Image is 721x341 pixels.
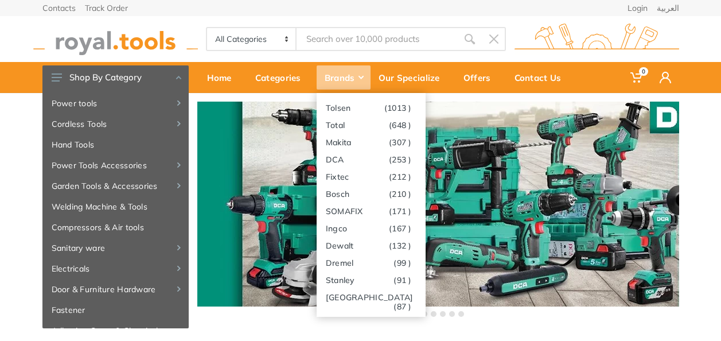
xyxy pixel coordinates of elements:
a: Cordless Tools [42,114,189,134]
a: Categories [247,62,317,93]
span: (91 ) [393,276,411,285]
a: Sanitary ware [42,238,189,258]
img: royal.tools Logo [515,24,679,55]
a: Contacts [42,4,76,12]
a: Compressors & Air tools [42,217,189,238]
span: 0 [639,67,648,76]
span: (307 ) [389,138,412,147]
a: Ingco(167 ) [317,219,426,237]
a: Tolsen(1013 ) [317,99,426,116]
img: royal.tools Logo [33,24,198,55]
div: Our Specialize [371,65,455,90]
a: Door & Furniture Hardware [42,279,189,300]
span: (132 ) [389,241,412,250]
span: (210 ) [389,189,412,199]
a: Makita(307 ) [317,133,426,150]
span: (253 ) [389,155,412,164]
a: Total(648 ) [317,116,426,133]
a: Fastener [42,300,189,320]
div: Contact Us [506,65,577,90]
a: Power Tools Accessories [42,155,189,176]
a: Welding Machine & Tools [42,196,189,217]
div: Categories [247,65,317,90]
div: Brands [317,65,371,90]
a: Dremel(99 ) [317,254,426,271]
a: Electricals [42,258,189,279]
a: 0 [622,62,652,93]
span: (87 ) [393,302,411,311]
a: Contact Us [506,62,577,93]
a: العربية [657,4,679,12]
select: Category [207,28,297,50]
a: [GEOGRAPHIC_DATA](87 ) [317,288,426,305]
a: Our Specialize [371,62,455,93]
span: (171 ) [389,207,412,216]
span: (1013 ) [384,103,412,113]
a: Dewalt(132 ) [317,237,426,254]
a: Hand Tools [42,134,189,155]
a: Home [199,62,247,93]
a: Stanley(91 ) [317,271,426,288]
a: Adhesive, Spray & Chemical [42,320,189,341]
div: Offers [455,65,506,90]
a: Track Order [85,4,128,12]
a: Fixtec(212 ) [317,168,426,185]
button: Shop By Category [42,65,189,90]
span: (99 ) [393,258,411,268]
a: Login [628,4,648,12]
a: Power tools [42,93,189,114]
a: SOMAFIX(171 ) [317,202,426,219]
span: (212 ) [389,172,412,181]
a: DCA(253 ) [317,150,426,168]
span: (167 ) [389,224,412,233]
a: Garden Tools & Accessories [42,176,189,196]
div: Home [199,65,247,90]
span: (648 ) [389,121,412,130]
input: Site search [297,27,457,51]
a: Bosch(210 ) [317,185,426,202]
a: Offers [455,62,506,93]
